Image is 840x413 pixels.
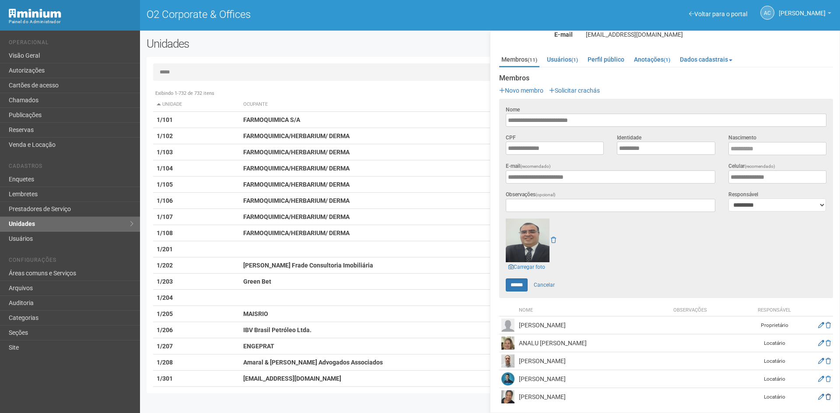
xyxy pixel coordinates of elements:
th: Nome [517,305,671,316]
img: user.png [501,390,514,403]
strong: FARMOQUIMICA/HERBARIUM/ DERMA [243,213,350,220]
label: Celular [728,162,775,170]
strong: FARMOQUIMICA S/A [243,116,300,123]
label: E-mail [506,162,551,170]
strong: 1/203 [157,278,173,285]
strong: IBV Brasil Petróleo Ltda. [243,326,311,333]
img: user.png [501,319,514,332]
a: Solicitar crachás [549,87,600,94]
div: [EMAIL_ADDRESS][DOMAIN_NAME] [579,31,840,38]
a: Perfil público [585,53,626,66]
a: Excluir membro [826,375,831,382]
strong: Membros [499,74,833,82]
th: Observações [671,305,752,316]
span: Ana Carla de Carvalho Silva [779,1,826,17]
a: AC [760,6,774,20]
a: Carregar foto [506,262,548,272]
li: Operacional [9,39,133,49]
a: Excluir membro [826,322,831,329]
strong: FARMOQUIMICA/HERBARIUM/ DERMA [243,132,350,139]
a: Excluir membro [826,340,831,347]
th: Responsável [752,305,796,316]
strong: 1/202 [157,262,173,269]
a: Cancelar [529,278,560,292]
strong: Green Bet [243,278,271,285]
td: [PERSON_NAME] [517,352,671,370]
strong: 1/208 [157,359,173,366]
a: Editar membro [818,322,824,329]
th: Ocupante: activate to sort column ascending [240,97,537,112]
span: (recomendado) [745,164,775,169]
a: Membros(11) [499,53,539,67]
strong: Amaral & [PERSON_NAME] Advogados Associados [243,359,383,366]
td: Locatário [752,352,796,370]
strong: FARMOQUIMICA/HERBARIUM/ DERMA [243,181,350,188]
strong: 1/201 [157,246,173,253]
a: Usuários(1) [545,53,580,66]
strong: FARMOQUIMICA/HERBARIUM/ DERMA [243,165,350,172]
a: Excluir membro [826,357,831,364]
a: [PERSON_NAME] [779,11,831,18]
strong: 1/107 [157,213,173,220]
label: Responsável [728,191,758,198]
img: user.png [501,372,514,385]
td: [PERSON_NAME] [517,370,671,388]
img: user.png [501,337,514,350]
a: Editar membro [818,357,824,364]
td: ANALU [PERSON_NAME] [517,334,671,352]
label: CPF [506,134,516,142]
td: Locatário [752,334,796,352]
div: Exibindo 1-732 de 732 itens [153,90,827,97]
span: (recomendado) [520,164,551,169]
img: user.png [501,354,514,368]
a: Editar membro [818,375,824,382]
strong: 1/207 [157,343,173,350]
label: Nome [506,106,520,114]
div: E-mail [493,31,579,38]
small: (1) [571,57,578,63]
strong: 1/108 [157,229,173,236]
li: Cadastros [9,163,133,172]
strong: 1/105 [157,181,173,188]
span: (opcional) [535,192,556,197]
td: [PERSON_NAME] [517,316,671,334]
strong: FARMOQUIMICA/HERBARIUM/ DERMA [243,149,350,156]
small: (1) [664,57,670,63]
strong: ENGEPRAT [243,343,274,350]
small: (11) [528,57,537,63]
a: Editar membro [818,393,824,400]
strong: 1/106 [157,197,173,204]
a: Voltar para o portal [689,10,747,17]
strong: [PERSON_NAME] Frade Consultoria Imobiliária [243,262,373,269]
td: Proprietário [752,316,796,334]
strong: 1/101 [157,116,173,123]
td: [PERSON_NAME] [517,388,671,406]
td: Locatário [752,370,796,388]
strong: FARMOQUIMICA/HERBARIUM/ DERMA [243,197,350,204]
strong: 1/205 [157,310,173,317]
a: Novo membro [499,87,543,94]
h1: O2 Corporate & Offices [147,9,483,20]
a: Excluir membro [826,393,831,400]
strong: 1/103 [157,149,173,156]
strong: 1/104 [157,165,173,172]
h2: Unidades [147,37,425,50]
label: Nascimento [728,134,756,142]
li: Configurações [9,257,133,266]
strong: 1/204 [157,294,173,301]
th: Unidade: activate to sort column descending [153,97,240,112]
strong: FARMOQUIMICA/HERBARIUM/ DERMA [243,229,350,236]
a: Anotações(1) [632,53,672,66]
div: Painel do Administrador [9,18,133,26]
strong: 1/301 [157,375,173,382]
a: Editar membro [818,340,824,347]
label: Observações [506,191,556,199]
img: Minium [9,9,61,18]
strong: MAISRIO [243,310,268,317]
label: Identidade [617,134,641,142]
strong: 1/102 [157,132,173,139]
td: Locatário [752,388,796,406]
img: user.png [506,219,549,262]
a: Remover [551,236,556,243]
strong: 1/206 [157,326,173,333]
